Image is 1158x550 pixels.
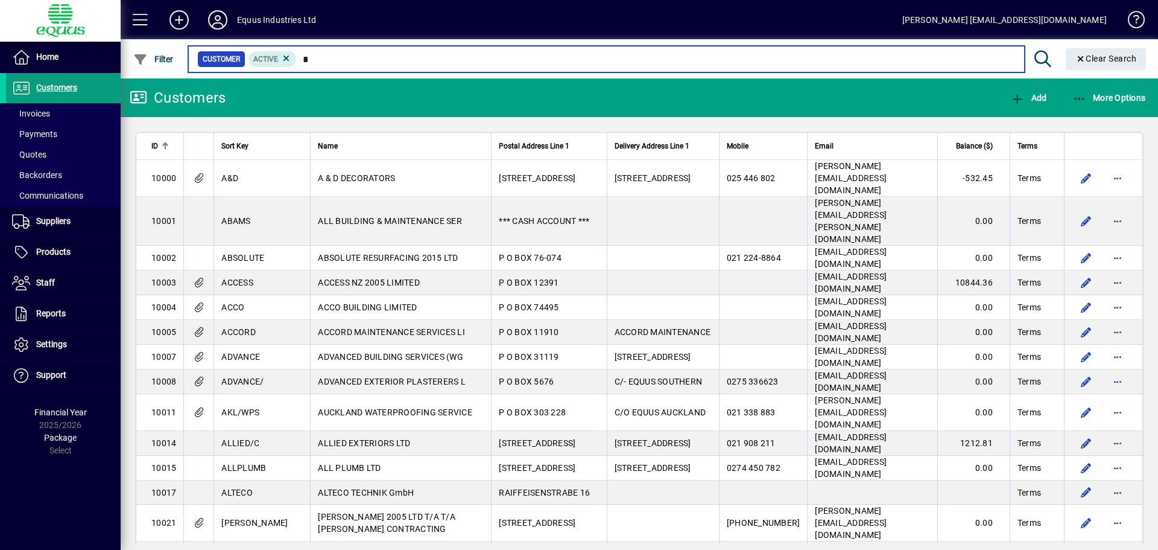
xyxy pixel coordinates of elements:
[1077,513,1096,532] button: Edit
[1017,326,1041,338] span: Terms
[615,438,691,448] span: [STREET_ADDRESS]
[1108,372,1127,391] button: More options
[1077,347,1096,366] button: Edit
[318,139,484,153] div: Name
[6,185,121,206] a: Communications
[815,139,929,153] div: Email
[499,253,562,263] span: P O BOX 76-074
[499,327,558,337] span: P O BOX 11910
[221,216,250,226] span: ABAMS
[499,302,558,312] span: P O BOX 74495
[36,247,71,257] span: Products
[499,278,558,287] span: P O BOX 12391
[221,278,253,287] span: ACCESS
[937,369,1010,394] td: 0.00
[6,165,121,185] a: Backorders
[1007,87,1049,109] button: Add
[318,377,466,386] span: ADVANCED EXTERIOR PLASTERERS L
[318,278,420,287] span: ACCESS NZ 2005 LIMITED
[1017,301,1041,313] span: Terms
[1017,437,1041,449] span: Terms
[44,433,77,443] span: Package
[221,139,248,153] span: Sort Key
[815,346,887,368] span: [EMAIL_ADDRESS][DOMAIN_NAME]
[727,253,781,263] span: 021 224-8864
[937,246,1010,270] td: 0.00
[6,103,121,124] a: Invoices
[815,247,887,269] span: [EMAIL_ADDRESS][DOMAIN_NAME]
[151,327,176,337] span: 10005
[198,9,237,31] button: Profile
[1017,252,1041,264] span: Terms
[1108,298,1127,317] button: More options
[815,506,887,540] span: [PERSON_NAME][EMAIL_ADDRESS][DOMAIN_NAME]
[1077,168,1096,188] button: Edit
[6,144,121,165] a: Quotes
[499,352,558,362] span: P O BOX 31119
[318,327,465,337] span: ACCORD MAINTENANCE SERVICES LI
[221,438,259,448] span: ALLIED/C
[151,408,176,417] span: 10011
[318,438,410,448] span: ALLIED EXTERIORS LTD
[937,394,1010,431] td: 0.00
[151,488,176,497] span: 10017
[815,395,887,429] span: [PERSON_NAME][EMAIL_ADDRESS][DOMAIN_NAME]
[1108,248,1127,267] button: More options
[318,253,458,263] span: ABSOLUTE RESURFACING 2015 LTD
[1017,376,1041,388] span: Terms
[815,321,887,343] span: [EMAIL_ADDRESS][DOMAIN_NAME]
[1119,2,1143,42] a: Knowledge Base
[221,408,259,417] span: AKL/WPS
[151,302,176,312] span: 10004
[151,173,176,183] span: 10000
[615,408,706,417] span: C/O EQUUS AUCKLAND
[221,302,244,312] span: ACCO
[151,139,158,153] span: ID
[1108,168,1127,188] button: More options
[1108,458,1127,478] button: More options
[318,408,472,417] span: AUCKLAND WATERPROOFING SERVICE
[815,198,887,244] span: [PERSON_NAME][EMAIL_ADDRESS][PERSON_NAME][DOMAIN_NAME]
[318,139,338,153] span: Name
[151,352,176,362] span: 10007
[815,161,887,195] span: [PERSON_NAME][EMAIL_ADDRESS][DOMAIN_NAME]
[151,377,176,386] span: 10008
[815,432,887,454] span: [EMAIL_ADDRESS][DOMAIN_NAME]
[937,456,1010,481] td: 0.00
[203,53,240,65] span: Customer
[318,352,463,362] span: ADVANCED BUILDING SERVICES (WG
[1108,347,1127,366] button: More options
[937,197,1010,246] td: 0.00
[1017,406,1041,418] span: Terms
[248,51,297,67] mat-chip: Activation Status: Active
[318,463,381,473] span: ALL PLUMB LTD
[499,463,575,473] span: [STREET_ADDRESS]
[1017,487,1041,499] span: Terms
[151,438,176,448] span: 10014
[221,327,256,337] span: ACCORD
[499,438,575,448] span: [STREET_ADDRESS]
[237,10,317,30] div: Equus Industries Ltd
[160,9,198,31] button: Add
[151,278,176,287] span: 10003
[727,377,779,386] span: 0275 336623
[1072,93,1146,103] span: More Options
[615,352,691,362] span: [STREET_ADDRESS]
[1069,87,1149,109] button: More Options
[1108,403,1127,422] button: More options
[36,309,66,318] span: Reports
[727,438,776,448] span: 021 908 211
[815,272,887,293] span: [EMAIL_ADDRESS][DOMAIN_NAME]
[6,330,121,360] a: Settings
[1017,462,1041,474] span: Terms
[6,360,121,391] a: Support
[133,54,174,64] span: Filter
[12,170,62,180] span: Backorders
[221,518,288,528] span: [PERSON_NAME]
[1108,433,1127,453] button: More options
[937,295,1010,320] td: 0.00
[6,237,121,267] a: Products
[221,253,264,263] span: ABSOLUTE
[937,270,1010,295] td: 10844.36
[36,216,71,226] span: Suppliers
